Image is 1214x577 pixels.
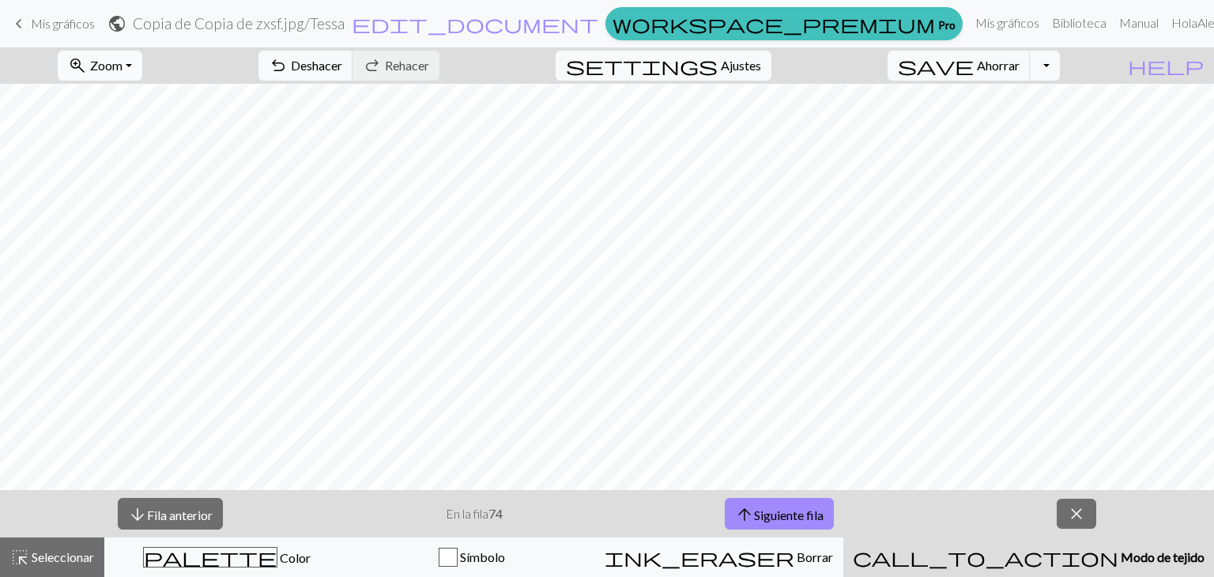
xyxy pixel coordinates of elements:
[1128,55,1204,77] span: help
[32,549,94,564] font: Seleccionar
[9,10,95,37] a: Mis gráficos
[1052,15,1107,30] font: Biblioteca
[349,537,594,577] button: Símbolo
[566,56,718,75] i: Settings
[725,498,834,530] button: Siguiente fila
[128,503,147,526] span: arrow_downward
[68,55,87,77] span: zoom_in
[104,537,349,577] button: Color
[291,58,342,73] font: Deshacer
[613,13,935,35] span: workspace_premium
[1113,7,1165,39] a: Manual
[605,7,963,40] a: Pro
[594,537,843,577] button: Borrar
[58,51,142,81] button: Zoom
[118,498,223,530] button: Fila anterior
[488,506,503,521] font: 74
[269,55,288,77] span: undo
[1121,549,1205,564] font: Modo de tejido
[843,537,1214,577] button: Modo de tejido
[1067,503,1086,525] span: close
[10,546,29,568] span: highlight_alt
[90,58,123,73] font: Zoom
[304,14,310,32] font: /
[9,13,28,35] span: keyboard_arrow_left
[352,13,598,35] span: edit_document
[754,507,824,522] font: Siguiente fila
[721,58,761,73] font: Ajustes
[566,55,718,77] span: settings
[133,14,304,32] font: Copia de Copia de zxsf.jpg
[258,51,353,81] button: Deshacer
[1046,7,1113,39] a: Biblioteca
[147,507,213,522] font: Fila anterior
[605,546,794,568] span: ink_eraser
[977,58,1020,73] font: Ahorrar
[1119,15,1159,30] font: Manual
[853,546,1118,568] span: call_to_action
[556,51,771,81] button: SettingsAjustes
[735,503,754,526] span: arrow_upward
[144,546,277,568] span: palette
[1171,15,1197,30] font: Hola
[898,55,974,77] span: save
[310,14,345,32] font: Tessa
[460,549,505,564] font: Símbolo
[280,550,311,565] font: Color
[107,13,126,35] span: public
[446,506,488,521] font: En la fila
[969,7,1046,39] a: Mis gráficos
[31,16,95,31] font: Mis gráficos
[938,17,956,31] font: Pro
[975,15,1039,30] font: Mis gráficos
[888,51,1031,81] button: Ahorrar
[797,549,833,564] font: Borrar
